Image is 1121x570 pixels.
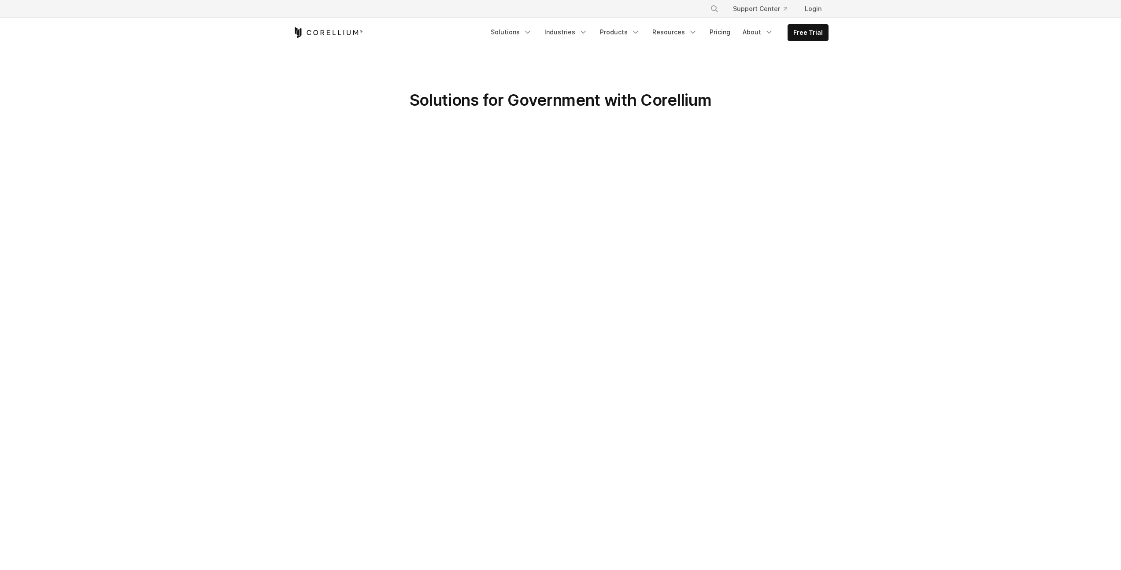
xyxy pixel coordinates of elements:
[726,1,794,17] a: Support Center
[704,24,736,40] a: Pricing
[485,24,829,41] div: Navigation Menu
[798,1,829,17] a: Login
[539,24,593,40] a: Industries
[385,90,736,110] h1: Solutions for Government with Corellium
[707,1,722,17] button: Search
[293,27,363,38] a: Corellium Home
[485,24,537,40] a: Solutions
[595,24,645,40] a: Products
[647,24,703,40] a: Resources
[737,24,779,40] a: About
[788,25,828,41] a: Free Trial
[699,1,829,17] div: Navigation Menu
